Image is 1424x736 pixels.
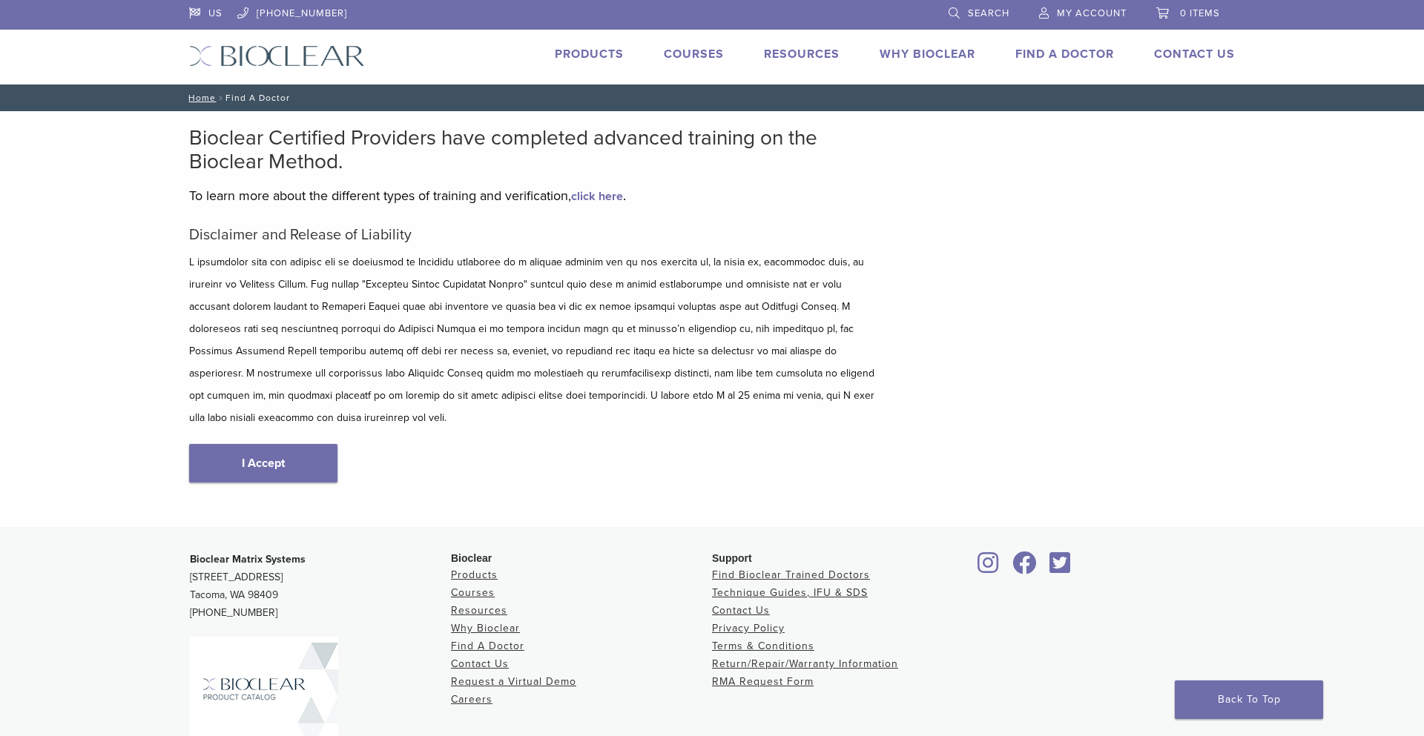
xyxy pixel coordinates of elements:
a: Courses [451,586,495,599]
a: Bioclear [973,560,1004,575]
a: Why Bioclear [451,622,520,634]
a: Contact Us [451,657,509,670]
h5: Disclaimer and Release of Liability [189,226,879,244]
a: Resources [764,47,840,62]
a: Why Bioclear [880,47,975,62]
p: L ipsumdolor sita con adipisc eli se doeiusmod te Incididu utlaboree do m aliquae adminim ven qu ... [189,251,879,429]
a: Contact Us [712,604,770,617]
a: Privacy Policy [712,622,785,634]
span: Search [968,7,1009,19]
a: Resources [451,604,507,617]
a: Technique Guides, IFU & SDS [712,586,868,599]
h2: Bioclear Certified Providers have completed advanced training on the Bioclear Method. [189,126,879,173]
a: Find Bioclear Trained Doctors [712,568,870,581]
span: Support [712,552,752,564]
a: Terms & Conditions [712,640,814,652]
img: Bioclear [189,45,365,67]
span: My Account [1057,7,1127,19]
a: Courses [664,47,724,62]
nav: Find A Doctor [178,84,1246,111]
a: Find A Doctor [1015,47,1114,62]
a: I Accept [189,444,337,483]
a: Careers [451,693,492,706]
a: click here [571,189,623,204]
p: [STREET_ADDRESS] Tacoma, WA 98409 [PHONE_NUMBER] [190,551,451,622]
a: Products [555,47,624,62]
span: / [216,94,225,102]
p: To learn more about the different types of training and verification, . [189,185,879,207]
a: Contact Us [1154,47,1235,62]
a: RMA Request Form [712,675,814,688]
a: Return/Repair/Warranty Information [712,657,898,670]
strong: Bioclear Matrix Systems [190,553,306,566]
a: Bioclear [1007,560,1041,575]
span: 0 items [1180,7,1220,19]
a: Request a Virtual Demo [451,675,576,688]
a: Find A Doctor [451,640,524,652]
a: Home [184,93,216,103]
a: Back To Top [1175,680,1323,719]
a: Products [451,568,498,581]
span: Bioclear [451,552,492,564]
a: Bioclear [1044,560,1075,575]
